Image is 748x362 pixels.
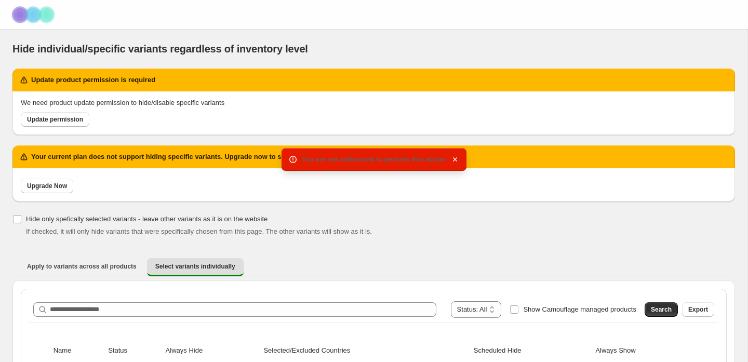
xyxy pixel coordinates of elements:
[26,215,268,223] span: Hide only spefically selected variants - leave other variants as it is on the website
[651,305,672,314] span: Search
[301,155,445,163] span: You are not authorized to perform this action
[21,112,89,127] a: Update permission
[688,305,708,314] span: Export
[19,258,145,275] button: Apply to variants across all products
[645,302,678,317] button: Search
[155,262,235,271] span: Select variants individually
[21,99,224,106] span: We need product update permission to hide/disable specific variants
[31,152,449,162] h2: Your current plan does not support hiding specific variants. Upgrade now to select variants and h...
[31,75,155,85] h2: Update product permission is required
[27,262,137,271] span: Apply to variants across all products
[523,305,636,313] span: Show Camouflage managed products
[26,227,372,235] span: If checked, it will only hide variants that were specifically chosen from this page. The other va...
[21,179,73,193] a: Upgrade Now
[27,115,83,124] span: Update permission
[147,258,244,276] button: Select variants individually
[27,182,67,190] span: Upgrade Now
[12,43,308,55] span: Hide individual/specific variants regardless of inventory level
[682,302,714,317] button: Export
